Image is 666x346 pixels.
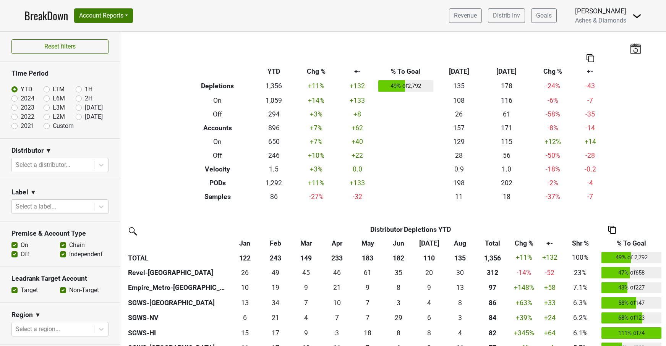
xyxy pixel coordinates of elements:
[540,283,559,293] div: +58
[483,78,531,94] td: 178
[294,78,339,94] td: +11 %
[181,94,254,107] th: On
[354,313,381,323] div: 7
[600,236,663,250] th: % To Goal: activate to sort column ascending
[260,280,291,296] td: 19
[446,283,473,293] div: 13
[354,268,381,278] div: 61
[126,250,229,265] th: TOTAL
[383,295,414,310] td: 3.25
[294,135,339,149] td: +7 %
[446,313,473,323] div: 3
[446,328,473,338] div: 4
[53,121,74,131] label: Custom
[444,236,475,250] th: Aug: activate to sort column ascending
[181,121,254,135] th: Accounts
[483,149,531,162] td: 56
[322,310,352,326] td: 7.083
[294,121,339,135] td: +7 %
[416,268,443,278] div: 20
[354,328,381,338] div: 18
[339,121,376,135] td: +62
[435,135,483,149] td: 129
[561,295,600,310] td: 6.3%
[383,280,414,296] td: 8.333
[260,325,291,341] td: 17.333
[11,70,109,78] h3: Time Period
[293,328,320,338] div: 9
[181,78,254,94] th: Depletions
[126,265,229,280] th: Revel-[GEOGRAPHIC_DATA]
[561,250,600,265] td: 100%
[229,325,260,341] td: 14.583
[477,328,508,338] div: 82
[385,298,412,308] div: 3
[483,135,531,149] td: 115
[352,250,383,265] th: 183
[449,8,482,23] a: Revenue
[383,265,414,280] td: 35
[181,190,254,204] th: Samples
[483,65,531,78] th: [DATE]
[414,265,444,280] td: 20.25
[254,107,294,121] td: 294
[530,107,575,121] td: -58 %
[260,310,291,326] td: 21.083
[254,94,294,107] td: 1,059
[435,149,483,162] td: 28
[561,236,600,250] th: Shr %: activate to sort column ascending
[383,236,414,250] th: Jun: activate to sort column ascending
[530,121,575,135] td: -8 %
[383,325,414,341] td: 8
[291,250,321,265] th: 149
[294,162,339,176] td: +3 %
[540,298,559,308] div: +33
[30,188,36,197] span: ▼
[260,236,291,250] th: Feb: activate to sort column ascending
[531,8,557,23] a: Goals
[181,149,254,162] th: Off
[21,121,34,131] label: 2021
[254,135,294,149] td: 650
[254,162,294,176] td: 1.5
[435,65,483,78] th: [DATE]
[231,268,258,278] div: 26
[231,283,258,293] div: 10
[510,295,538,310] td: +63 %
[510,325,538,341] td: +345 %
[444,295,475,310] td: 7.751
[323,283,350,293] div: 21
[385,283,412,293] div: 8
[229,250,260,265] th: 122
[510,236,538,250] th: Chg %: activate to sort column ascending
[477,313,508,323] div: 84
[181,176,254,190] th: PODs
[483,162,531,176] td: 1.0
[435,107,483,121] td: 26
[435,190,483,204] td: 11
[293,283,320,293] div: 9
[21,103,34,112] label: 2023
[11,311,33,319] h3: Region
[385,328,412,338] div: 8
[352,310,383,326] td: 7
[35,310,41,320] span: ▼
[530,162,575,176] td: -18 %
[435,162,483,176] td: 0.9
[254,176,294,190] td: 1,292
[126,225,138,237] img: filter
[575,149,605,162] td: -28
[229,280,260,296] td: 9.5
[339,135,376,149] td: +40
[260,265,291,280] td: 49.083
[561,325,600,341] td: 6.1%
[262,298,289,308] div: 34
[294,107,339,121] td: +3 %
[53,85,65,94] label: LTM
[229,236,260,250] th: Jan: activate to sort column ascending
[69,250,102,259] label: Independent
[181,162,254,176] th: Velocity
[561,280,600,296] td: 7.1%
[339,162,376,176] td: 0.0
[414,236,444,250] th: Jul: activate to sort column ascending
